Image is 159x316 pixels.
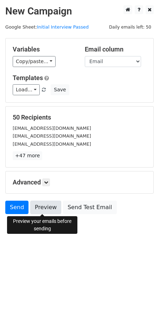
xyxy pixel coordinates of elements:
a: Preview [30,201,61,214]
small: [EMAIL_ADDRESS][DOMAIN_NAME] [13,141,91,147]
h5: 50 Recipients [13,114,146,121]
a: Send [5,201,28,214]
span: Daily emails left: 50 [107,23,154,31]
h5: Email column [85,45,146,53]
div: Preview your emails before sending [7,216,77,234]
a: Copy/paste... [13,56,56,67]
h2: New Campaign [5,5,154,17]
h5: Variables [13,45,74,53]
a: Send Test Email [63,201,116,214]
small: Google Sheet: [5,24,89,30]
h5: Advanced [13,178,146,186]
a: Daily emails left: 50 [107,24,154,30]
a: Initial Interview Passed [37,24,89,30]
small: [EMAIL_ADDRESS][DOMAIN_NAME] [13,126,91,131]
small: [EMAIL_ADDRESS][DOMAIN_NAME] [13,133,91,139]
iframe: Chat Widget [124,282,159,316]
a: +47 more [13,151,42,160]
button: Save [51,84,69,95]
a: Templates [13,74,43,81]
a: Load... [13,84,40,95]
